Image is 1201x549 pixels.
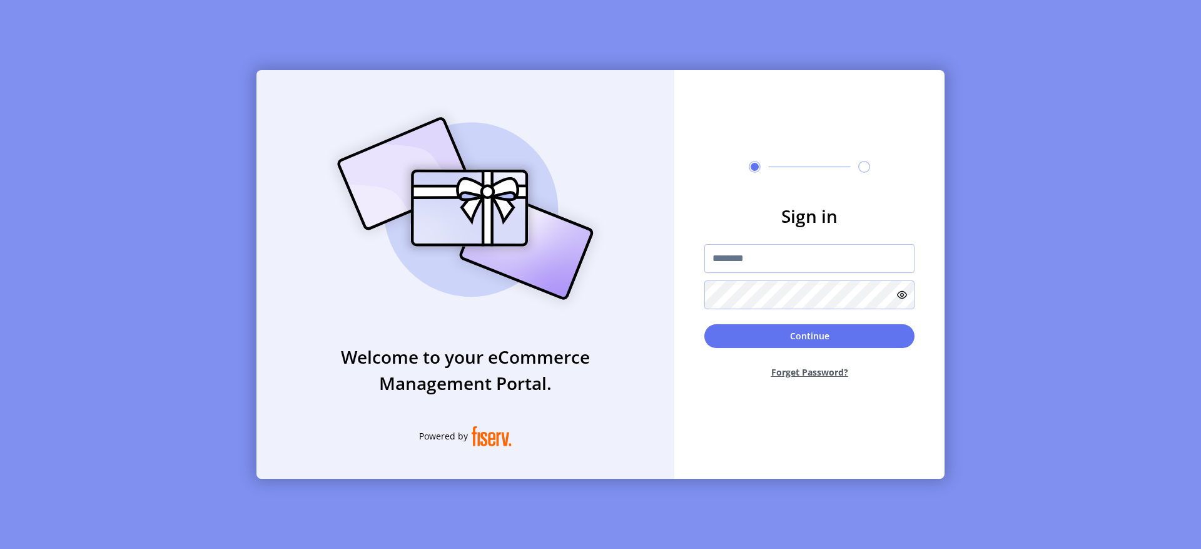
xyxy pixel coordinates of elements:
[704,324,915,348] button: Continue
[256,344,674,396] h3: Welcome to your eCommerce Management Portal.
[318,103,612,314] img: card_Illustration.svg
[704,203,915,229] h3: Sign in
[419,429,468,443] span: Powered by
[704,356,915,389] button: Forget Password?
